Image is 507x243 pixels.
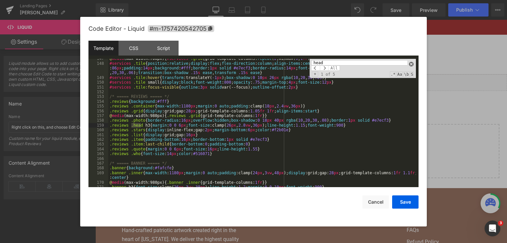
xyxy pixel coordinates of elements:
[328,65,340,71] span: Alt-Enter
[311,193,385,200] h2: Support
[88,56,108,61] div: 147
[88,171,108,180] div: 169
[392,195,419,209] button: Save
[88,180,108,185] div: 170
[88,25,145,32] span: Code Editor - Liquid
[403,71,409,77] span: Whole Word Search
[149,41,179,56] div: Script
[88,118,108,123] div: 158
[18,138,393,143] p: or Drag & Drop elements from left sidebar
[88,61,108,75] div: 148
[104,5,308,10] a: Handcrafted in [US_STATE] • 100% American Made • Free Shipping Over $100
[88,99,108,104] div: 154
[88,123,108,128] div: 159
[362,195,389,209] button: Cancel
[88,75,108,80] div: 149
[88,128,108,132] div: 160
[88,80,108,85] div: 150
[88,113,108,118] div: 157
[88,104,108,108] div: 155
[88,137,108,142] div: 162
[148,25,214,32] span: Click to copy
[88,166,108,170] div: 168
[498,221,503,226] span: 3
[26,206,152,232] p: Hand-crafted patriotic artwork created right in the heart of [US_STATE]. We deliver the highest q...
[88,147,108,151] div: 164
[88,90,108,94] div: 152
[88,94,108,99] div: 153
[312,71,318,77] span: Toggel Replace mode
[88,151,108,156] div: 165
[485,221,500,236] iframe: Intercom live chat
[88,156,108,161] div: 166
[144,120,203,133] a: Explore Blocks
[88,185,108,189] div: 171
[397,71,403,77] span: CaseSensitive Search
[88,161,108,166] div: 167
[118,41,149,56] div: CSS
[311,218,385,226] a: Refund Policy
[88,85,108,90] div: 151
[410,71,414,77] span: Search In Selection
[318,72,338,77] span: 1 of 5
[26,193,152,200] h2: American-Made Excellence
[88,41,118,56] div: Template
[88,142,108,146] div: 163
[311,60,407,65] input: Search for
[88,133,108,137] div: 161
[311,206,385,214] a: FAQs
[209,120,268,133] a: Add Single Section
[390,71,396,77] span: RegExp Search
[88,109,108,113] div: 156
